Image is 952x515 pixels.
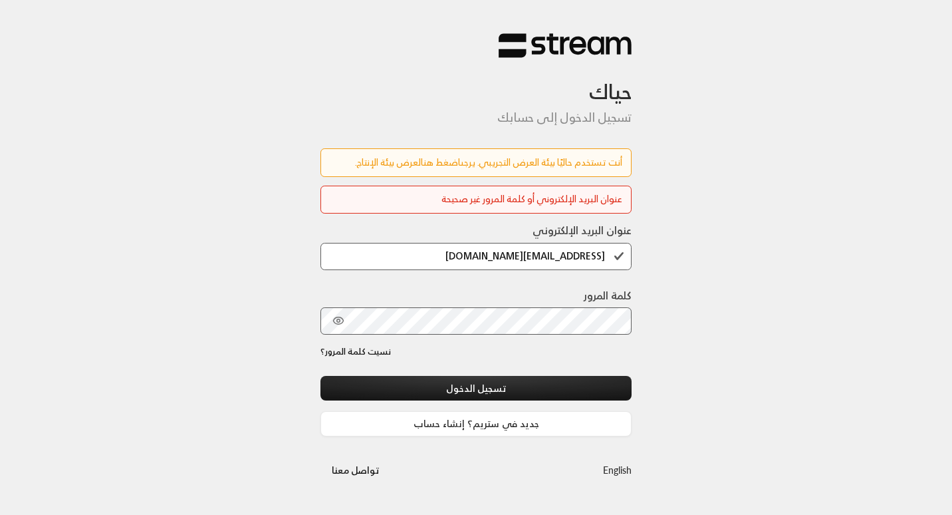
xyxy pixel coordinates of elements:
a: تواصل معنا [320,462,390,478]
label: كلمة المرور [584,287,632,303]
input: اكتب بريدك الإلكتروني هنا [320,243,632,270]
a: جديد في ستريم؟ إنشاء حساب [320,411,632,436]
label: عنوان البريد الإلكتروني [533,222,632,238]
a: English [603,458,632,482]
button: تسجيل الدخول [320,376,632,401]
img: Stream Logo [499,33,632,59]
a: اضغط هنا [421,154,461,170]
div: أنت تستخدم حاليًا بيئة العرض التجريبي. يرجى لعرض بيئة الإنتاج. [330,156,622,170]
button: toggle password visibility [327,309,350,332]
h3: حياك [320,59,632,104]
h5: تسجيل الدخول إلى حسابك [320,110,632,125]
a: نسيت كلمة المرور؟ [320,345,391,359]
div: عنوان البريد الإلكتروني أو كلمة المرور غير صحيحة [330,192,622,206]
button: تواصل معنا [320,458,390,482]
